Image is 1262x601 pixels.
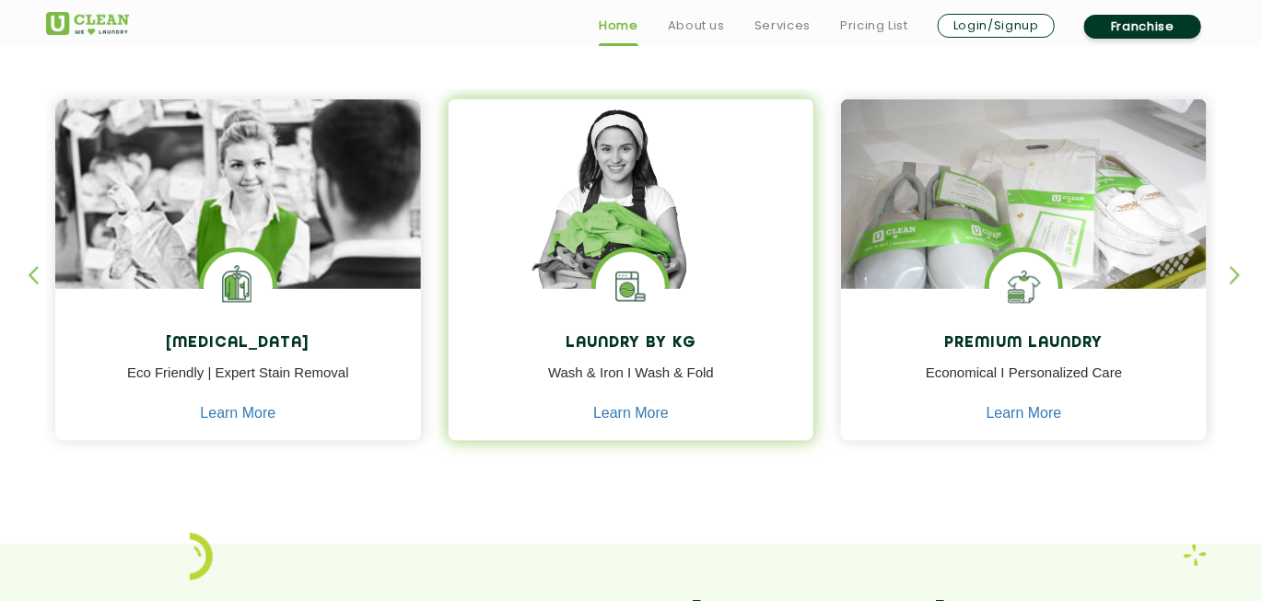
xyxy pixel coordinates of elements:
[989,252,1058,321] img: Shoes Cleaning
[599,15,638,37] a: Home
[1084,15,1201,39] a: Franchise
[754,15,811,37] a: Services
[462,363,800,404] p: Wash & Iron I Wash & Fold
[668,15,725,37] a: About us
[840,15,908,37] a: Pricing List
[855,335,1193,353] h4: Premium Laundry
[69,363,407,404] p: Eco Friendly | Expert Stain Removal
[204,252,273,321] img: Laundry Services near me
[200,405,275,422] a: Learn More
[593,405,669,422] a: Learn More
[462,335,800,353] h4: Laundry by Kg
[855,363,1193,404] p: Economical I Personalized Care
[190,533,213,581] img: icon_2.png
[449,99,814,342] img: a girl with laundry basket
[46,12,129,35] img: UClean Laundry and Dry Cleaning
[1184,544,1207,567] img: Laundry wash and iron
[596,252,665,321] img: laundry washing machine
[938,14,1055,38] a: Login/Signup
[55,99,421,393] img: Drycleaners near me
[841,99,1207,342] img: laundry done shoes and clothes
[987,405,1062,422] a: Learn More
[69,335,407,353] h4: [MEDICAL_DATA]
